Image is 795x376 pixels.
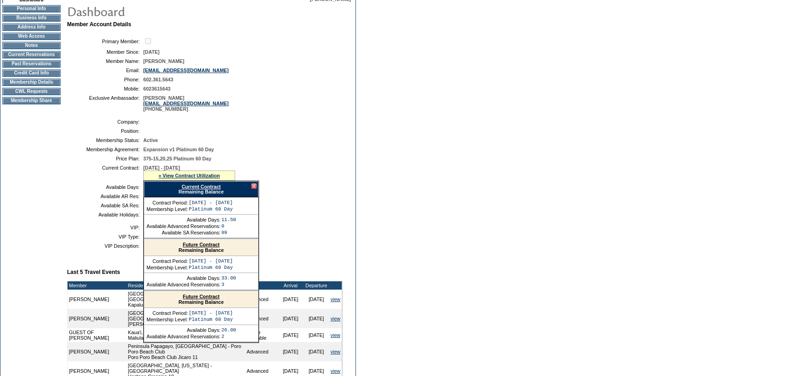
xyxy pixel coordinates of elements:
td: 0 [221,223,236,229]
img: pgTtlDashboard.gif [67,2,250,20]
td: Contract Period: [147,200,188,205]
td: Membership Level: [147,265,188,270]
td: Position: [71,128,140,134]
td: Available Days: [147,275,220,281]
td: Member Since: [71,49,140,55]
td: Email: [71,68,140,73]
td: Platinum 60 Day [189,265,233,270]
td: Price Plan: [71,156,140,161]
div: Remaining Balance [144,239,258,256]
td: [DATE] [304,342,329,361]
td: Type [245,281,278,290]
td: Available Advanced Reservations: [147,334,220,339]
td: Membership Agreement: [71,147,140,152]
td: [PERSON_NAME] [68,309,127,328]
td: [PERSON_NAME] [68,290,127,309]
a: view [331,296,340,302]
td: Available SA Reservations: [147,230,220,235]
td: Advanced [245,309,278,328]
td: [DATE] [278,290,304,309]
a: [EMAIL_ADDRESS][DOMAIN_NAME] [143,68,229,73]
td: [DATE] - [DATE] [189,200,233,205]
td: 26.00 [221,327,236,333]
td: Available AR Res: [71,194,140,199]
td: Arrival [278,281,304,290]
a: view [331,316,340,321]
td: Available Advanced Reservations: [147,223,220,229]
td: [DATE] [304,328,329,342]
td: Contract Period: [147,310,188,316]
td: Platinum 60 Day [189,317,233,322]
span: 375-15,20,25 Platinum 60 Day [143,156,211,161]
td: VIP Type: [71,234,140,239]
td: Member [68,281,127,290]
td: 2 [221,334,236,339]
a: view [331,349,340,354]
td: VIP: [71,225,140,230]
a: Future Contract [183,242,220,247]
td: Contract Period: [147,258,188,264]
td: Membership Details [2,79,61,86]
td: Membership Level: [147,206,188,212]
span: Active [143,137,158,143]
span: Expansion v1 Platinum 60 Day [143,147,214,152]
b: Last 5 Travel Events [67,269,120,275]
td: Mobile: [71,86,140,91]
td: Available Advanced Reservations: [147,282,220,287]
td: Peninsula Papagayo, [GEOGRAPHIC_DATA] - Poro Poro Beach Club Poro Poro Beach Club Jicaro 11 [127,342,245,361]
a: [EMAIL_ADDRESS][DOMAIN_NAME] [143,101,229,106]
span: 6023615643 [143,86,170,91]
td: [PERSON_NAME] [68,342,127,361]
span: [PERSON_NAME] [PHONE_NUMBER] [143,95,229,112]
td: Address Info [2,23,61,31]
a: » View Contract Utilization [158,173,220,178]
td: Member Name: [71,58,140,64]
td: Available SA Res: [71,203,140,208]
td: [GEOGRAPHIC_DATA], [US_STATE] - Montage [GEOGRAPHIC_DATA] Kapalua 2706 [127,290,245,309]
td: [DATE] [304,290,329,309]
b: Member Account Details [67,21,131,28]
td: Current Reservations [2,51,61,58]
td: Personal Info [2,5,61,12]
td: GUEST OF [PERSON_NAME] [68,328,127,342]
td: Available Days: [147,217,220,222]
td: 3 [221,282,236,287]
td: CWL Requests [2,88,61,95]
td: Exclusive Ambassador: [71,95,140,112]
td: Past Reservations [2,60,61,68]
td: Available Days: [147,327,220,333]
td: Kaua'i, [US_STATE] - Timbers Kaua'i Maliula 2402 [127,328,245,342]
td: 33.00 [221,275,236,281]
td: [DATE] [278,342,304,361]
td: Available Days: [71,184,140,190]
td: Credit Card Info [2,69,61,77]
td: Available Holidays: [71,212,140,217]
td: 99 [221,230,236,235]
td: [DATE] - [DATE] [189,310,233,316]
td: 11.50 [221,217,236,222]
td: Company: [71,119,140,125]
td: Advanced [245,342,278,361]
td: Departure [304,281,329,290]
td: Business Info [2,14,61,22]
td: Space Available [245,328,278,342]
span: 602.361.5643 [143,77,173,82]
td: Platinum 60 Day [189,206,233,212]
td: Advanced [245,290,278,309]
div: Remaining Balance [144,181,259,197]
a: Future Contract [183,294,220,299]
td: [DATE] - [DATE] [189,258,233,264]
td: Notes [2,42,61,49]
a: view [331,332,340,338]
td: Residence [127,281,245,290]
td: [DATE] [304,309,329,328]
td: Membership Level: [147,317,188,322]
td: [DATE] [278,328,304,342]
span: [DATE] [143,49,159,55]
span: [PERSON_NAME] [143,58,184,64]
td: Current Contract: [71,165,140,181]
span: [DATE] - [DATE] [143,165,180,171]
a: view [331,368,340,374]
td: Phone: [71,77,140,82]
td: Web Access [2,33,61,40]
